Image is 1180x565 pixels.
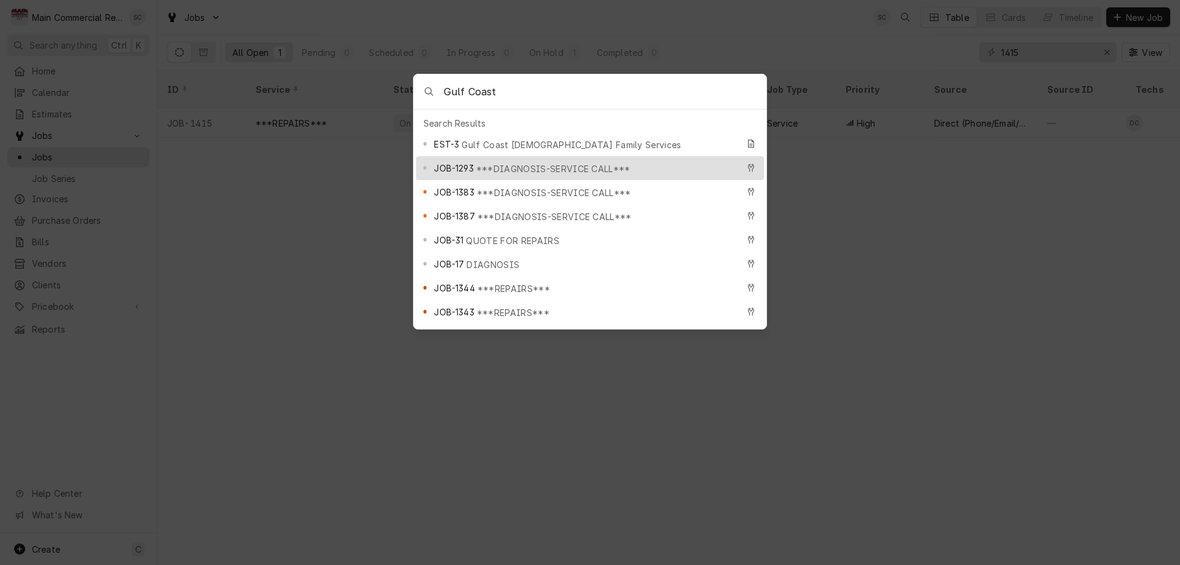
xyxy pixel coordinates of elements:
span: JOB-1387 [434,210,474,223]
span: DIAGNOSIS [466,258,519,271]
span: JOB-1383 [434,186,474,199]
span: JOB-1344 [434,282,474,294]
span: Gulf Coast [DEMOGRAPHIC_DATA] Family Services [462,138,681,151]
span: JOB-17 [434,258,464,271]
input: Search anything [444,74,766,109]
span: JOB-1293 [434,162,473,175]
span: QUOTE FOR REPAIRS [466,234,559,247]
div: Search Results [416,114,764,132]
div: Global Command Menu [413,74,767,330]
span: JOB-31 [434,234,463,247]
span: JOB-1343 [434,306,474,318]
span: EST-3 [434,138,459,151]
